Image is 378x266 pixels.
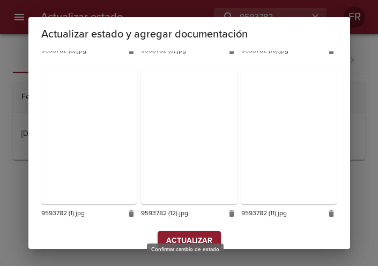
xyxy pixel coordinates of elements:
span: Actualizar [166,234,212,248]
button: Actualizar [158,231,221,251]
span: 9593782 (12).jpg [141,208,221,219]
span: 9593782 (11).jpg [241,208,321,219]
span: 9593782 (1).jpg [41,208,121,219]
h2: Actualizar estado y agregar documentación [41,26,337,43]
